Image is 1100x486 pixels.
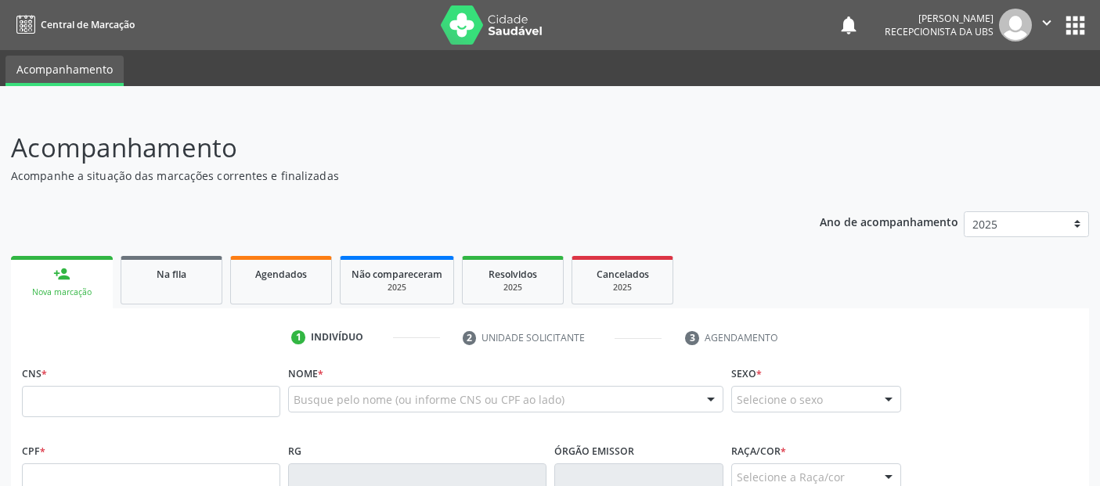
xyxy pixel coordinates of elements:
button: apps [1062,12,1089,39]
span: Selecione a Raça/cor [737,469,845,485]
span: Selecione o sexo [737,391,823,408]
label: CNS [22,362,47,386]
span: Cancelados [597,268,649,281]
div: [PERSON_NAME] [885,12,994,25]
button:  [1032,9,1062,41]
p: Acompanhamento [11,128,766,167]
div: 1 [291,330,305,344]
span: Na fila [157,268,186,281]
div: Indivíduo [311,330,363,344]
span: Resolvidos [489,268,537,281]
div: 2025 [474,282,552,293]
a: Central de Marcação [11,12,135,38]
i:  [1038,14,1055,31]
a: Acompanhamento [5,56,124,86]
label: Raça/cor [731,439,786,463]
span: Agendados [255,268,307,281]
p: Ano de acompanhamento [820,211,958,231]
div: 2025 [583,282,662,293]
span: Central de Marcação [41,18,135,31]
button: notifications [838,14,860,36]
label: Nome [288,362,323,386]
div: person_add [53,265,70,283]
label: Sexo [731,362,762,386]
label: RG [288,439,301,463]
div: 2025 [352,282,442,293]
span: Não compareceram [352,268,442,281]
p: Acompanhe a situação das marcações correntes e finalizadas [11,167,766,184]
span: Busque pelo nome (ou informe CNS ou CPF ao lado) [294,391,564,408]
label: Órgão emissor [554,439,634,463]
div: Nova marcação [22,286,102,298]
span: Recepcionista da UBS [885,25,994,38]
img: img [999,9,1032,41]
